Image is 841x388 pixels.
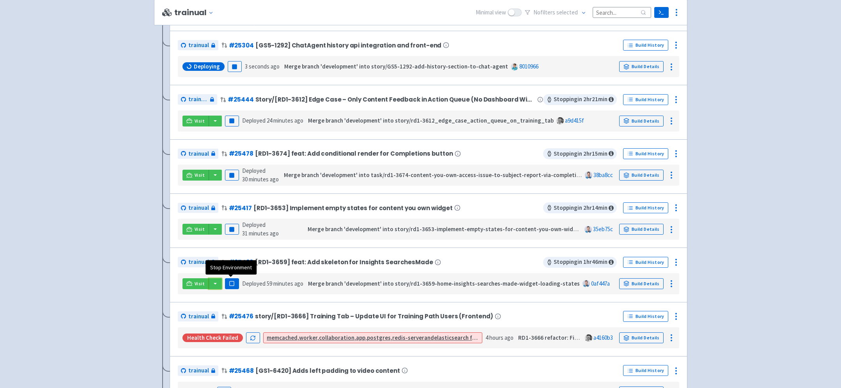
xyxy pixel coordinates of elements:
[229,312,253,320] a: #25476
[245,63,280,70] time: 3 seconds ago
[267,117,303,124] time: 24 minutes ago
[188,366,209,375] span: trainual
[591,280,610,287] a: 0af447a
[225,170,239,181] button: Pause
[182,224,209,235] a: Visit
[543,94,617,105] span: Stopping in 2 hr 21 min
[228,95,253,104] a: #25444
[182,278,209,289] a: Visit
[623,202,668,213] a: Build History
[519,63,538,70] a: 8010966
[229,258,253,266] a: #25423
[623,94,668,105] a: Build History
[182,170,209,181] a: Visit
[255,313,493,320] span: story/[RD1-3666] Training Tab – Update UI for Training Path Users (Frontend)
[623,257,668,268] a: Build History
[356,334,365,341] strong: app
[593,334,613,341] a: a4160b3
[255,150,453,157] span: [RD1-3674] feat: Add conditional render for Completions button
[255,96,536,103] span: Story/[RD1-3612] Edge Case – Only Content Feedback in Action Queue (No Dashboard Widgets)
[242,167,279,183] span: Deployed
[225,278,239,289] button: Pause
[543,202,617,213] span: Stopping in 2 hr 14 min
[188,149,209,158] span: trainual
[485,334,513,341] time: 4 hours ago
[619,170,664,181] a: Build Details
[284,63,508,70] strong: Merge branch 'development' into story/GS5-1292-add-history-section-to-chat-agent
[267,280,303,287] time: 59 minutes ago
[195,118,205,124] span: Visit
[195,172,205,178] span: Visit
[619,278,664,289] a: Build Details
[623,148,668,159] a: Build History
[476,8,506,17] span: Minimal view
[178,94,218,105] a: trainual
[619,61,664,72] a: Build Details
[229,367,254,375] a: #25468
[178,149,218,159] a: trainual
[308,280,580,287] strong: Merge branch 'development' into story/rd1-3659-home-insights-searches-made-widget-loading-states
[178,203,218,213] a: trainual
[619,116,664,126] a: Build Details
[242,176,279,183] time: 30 minutes ago
[619,224,664,235] a: Build Details
[299,334,317,341] strong: worker
[242,117,303,124] span: Deployed
[623,365,668,376] a: Build History
[255,42,441,49] span: [GS5-1292] ChatAgent history api integration and front-end
[619,332,664,343] a: Build Details
[229,41,254,49] a: #25304
[225,116,239,126] button: Pause
[518,334,595,341] strong: RD1-3666 refactor: Fix ESLint
[188,41,209,50] span: trainual
[623,40,668,51] a: Build History
[267,334,507,341] a: memcached,worker,collaboration,app,postgres,redis-serverandelasticsearch failed to start
[242,280,303,287] span: Deployed
[319,334,354,341] strong: collaboration
[565,117,584,124] a: a9d415f
[182,334,243,342] div: Health check failed
[178,365,218,376] a: trainual
[533,8,578,17] span: No filter s
[284,171,701,179] strong: Merge branch 'development' into task/rd1-3674-content-you-own-access-issue-to-subject-report-via-...
[188,312,209,321] span: trainual
[178,311,218,322] a: trainual
[242,230,279,237] time: 31 minutes ago
[308,225,583,233] strong: Merge branch 'development' into story/rd1-3653-implement-empty-states-for-content-you-own-widget
[556,9,578,16] span: selected
[543,148,617,159] span: Stopping in 2 hr 15 min
[543,257,617,268] span: Stopping in 1 hr 46 min
[392,334,424,341] strong: redis-server
[229,149,253,158] a: #25478
[225,224,239,235] button: Pause
[654,7,669,18] a: Terminal
[229,204,252,212] a: #25417
[188,95,208,104] span: trainual
[228,61,242,72] button: Pause
[195,226,205,232] span: Visit
[178,257,218,267] a: trainual
[593,171,613,179] a: 38ba8cc
[178,40,218,51] a: trainual
[367,334,391,341] strong: postgres
[593,7,651,18] input: Search...
[242,221,279,237] span: Deployed
[188,204,209,212] span: trainual
[253,205,453,211] span: [RD1-3653] Implement empty states for content you own widget
[194,63,220,70] span: Deploying
[623,311,668,322] a: Build History
[308,117,554,124] strong: Merge branch 'development' into story/rd1-3612_edge_case_action_queue_on_training_tab
[195,281,205,287] span: Visit
[255,367,400,374] span: [GS1-6420] Adds left padding to video content
[174,8,217,17] button: trainual
[267,334,297,341] strong: memcached
[434,334,469,341] strong: elasticsearch
[182,116,209,126] a: Visit
[593,225,613,233] a: 35eb75c
[188,258,209,267] span: trainual
[255,259,433,265] span: [RD1-3659] feat: Add skeleton for Insights SearchesMade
